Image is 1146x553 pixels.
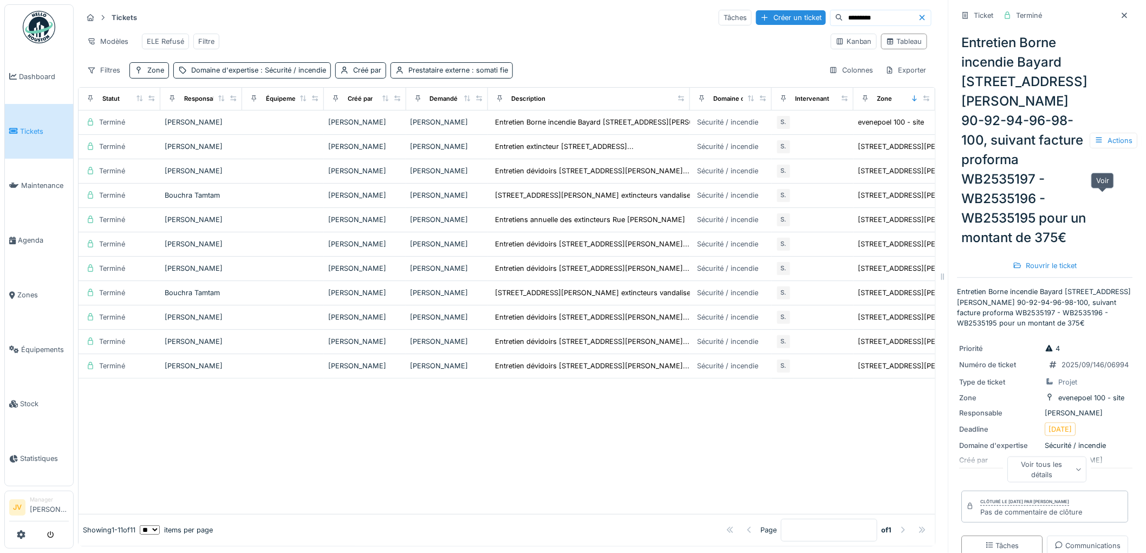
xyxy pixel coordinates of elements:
span: Tickets [20,126,69,136]
div: Sécurité / incendie [698,263,759,274]
div: [PERSON_NAME] [328,312,401,322]
div: ELE Refusé [147,36,184,47]
div: Sécurité / incendie [698,239,759,249]
div: Entretien Borne incendie Bayard [STREET_ADDRESS][PERSON_NAME] 90-92-94-96-98-100, suivant facture... [958,29,1133,252]
div: Entretien dévidoirs [STREET_ADDRESS][PERSON_NAME]... [496,239,690,249]
div: Bouchra Tamtam [165,190,238,200]
a: Dashboard [5,49,73,104]
div: [PERSON_NAME] [165,117,238,127]
div: Équipement [266,94,302,103]
div: S. [776,261,791,276]
div: Filtre [198,36,214,47]
div: Responsable [960,408,1041,418]
div: Sécurité / incendie [698,214,759,225]
div: [STREET_ADDRESS][PERSON_NAME] extincteurs vandalise [496,190,691,200]
span: Stock [20,399,69,409]
div: evenepoel 100 - site [858,117,924,127]
div: Terminé [99,263,125,274]
div: Sécurité / incendie [698,141,759,152]
div: items per page [140,525,213,535]
div: Entretien dévidoirs [STREET_ADDRESS][PERSON_NAME]... [496,336,690,347]
a: Stock [5,377,73,432]
div: [STREET_ADDRESS][PERSON_NAME] [858,166,982,176]
div: Clôturé le [DATE] par [PERSON_NAME] [981,498,1070,506]
div: S. [776,188,791,203]
div: Sécurité / incendie [698,336,759,347]
div: S. [776,359,791,374]
div: Terminé [99,190,125,200]
div: [PERSON_NAME] [960,408,1131,418]
div: [STREET_ADDRESS][PERSON_NAME] [858,190,982,200]
div: S. [776,115,791,130]
div: [PERSON_NAME] [165,141,238,152]
div: Responsable [184,94,222,103]
div: [STREET_ADDRESS][PERSON_NAME] extincteurs vandalise [496,288,691,298]
div: [PERSON_NAME] [411,166,484,176]
div: [PERSON_NAME] [411,214,484,225]
div: [PERSON_NAME] [328,190,401,200]
span: Maintenance [21,180,69,191]
div: Sécurité / incendie [698,312,759,322]
div: Entretien Borne incendie Bayard [STREET_ADDRESS][PERSON_NAME] ... [496,117,736,127]
div: Priorité [960,343,1041,354]
div: [PERSON_NAME] [328,214,401,225]
div: Filtres [82,62,125,78]
div: Statut [102,94,120,103]
div: Tâches [719,10,752,25]
div: [PERSON_NAME] [411,190,484,200]
div: Prestataire externe [408,65,508,75]
a: Maintenance [5,159,73,213]
div: Terminé [1017,10,1043,21]
div: Modèles [82,34,133,49]
div: Actions [1090,133,1138,148]
div: Description [512,94,546,103]
div: Bouchra Tamtam [165,288,238,298]
div: Domaine d'expertise [714,94,775,103]
div: Terminé [99,336,125,347]
div: Ticket [974,10,994,21]
div: Manager [30,496,69,504]
div: S. [776,212,791,227]
div: Terminé [99,239,125,249]
div: S. [776,237,791,252]
div: Créer un ticket [756,10,826,25]
div: Deadline [960,424,1041,434]
div: Terminé [99,141,125,152]
span: Zones [17,290,69,300]
div: [PERSON_NAME] [411,312,484,322]
div: Entretien dévidoirs [STREET_ADDRESS][PERSON_NAME]... [496,312,690,322]
div: Entretien dévidoirs [STREET_ADDRESS][PERSON_NAME]... [496,166,690,176]
p: Entretien Borne incendie Bayard [STREET_ADDRESS][PERSON_NAME] 90-92-94-96-98-100, suivant facture... [958,287,1133,328]
div: Zone [147,65,164,75]
div: [STREET_ADDRESS][PERSON_NAME] [858,214,982,225]
div: Sécurité / incendie [698,288,759,298]
div: Sécurité / incendie [698,190,759,200]
span: : somati fie [470,66,508,74]
a: Statistiques [5,431,73,486]
div: [PERSON_NAME] [328,239,401,249]
div: Zone [960,393,1041,403]
div: Exporter [881,62,932,78]
div: Showing 1 - 11 of 11 [83,525,135,535]
div: Rouvrir le ticket [1009,258,1082,273]
div: Terminé [99,214,125,225]
div: [PERSON_NAME] [165,263,238,274]
div: Pas de commentaire de clôture [981,507,1083,517]
div: Voir [1091,173,1114,188]
div: [PERSON_NAME] [411,288,484,298]
div: [PERSON_NAME] [165,336,238,347]
div: [STREET_ADDRESS][PERSON_NAME] [858,312,982,322]
div: Page [760,525,777,535]
div: Sécurité / incendie [698,117,759,127]
div: [PERSON_NAME] [328,288,401,298]
div: Tableau [886,36,922,47]
div: S. [776,139,791,154]
div: 4 [1045,343,1060,354]
li: [PERSON_NAME] [30,496,69,519]
div: Créé par [348,94,373,103]
div: Créé par [353,65,381,75]
a: Équipements [5,322,73,377]
div: Domaine d'expertise [191,65,326,75]
div: [STREET_ADDRESS][PERSON_NAME] [858,361,982,371]
div: Entretien dévidoirs [STREET_ADDRESS][PERSON_NAME]... [496,263,690,274]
